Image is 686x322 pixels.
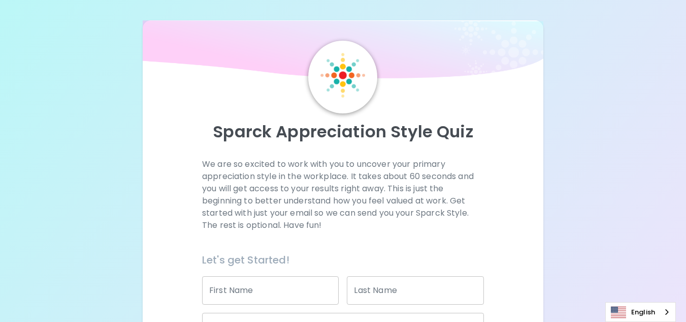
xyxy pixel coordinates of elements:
p: Sparck Appreciation Style Quiz [155,122,531,142]
p: We are so excited to work with you to uncover your primary appreciation style in the workplace. I... [202,158,484,231]
img: Sparck Logo [320,53,365,98]
div: Language [605,302,676,322]
img: wave [143,20,543,83]
h6: Let's get Started! [202,252,484,268]
a: English [606,303,675,321]
aside: Language selected: English [605,302,676,322]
